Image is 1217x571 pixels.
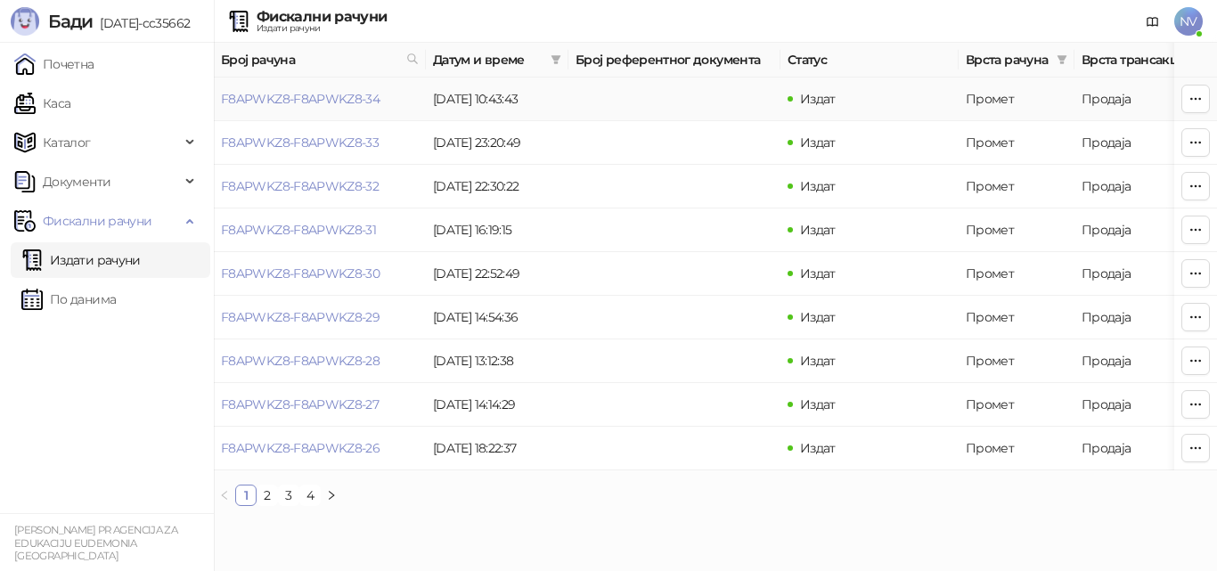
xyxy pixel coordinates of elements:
[14,46,94,82] a: Почетна
[43,203,151,239] span: Фискални рачуни
[800,135,836,151] span: Издат
[257,24,387,33] div: Издати рачуни
[236,485,256,505] a: 1
[800,91,836,107] span: Издат
[214,296,426,339] td: F8APWKZ8-F8APWKZ8-29
[300,485,320,505] a: 4
[214,485,235,506] button: left
[14,86,70,121] a: Каса
[800,353,836,369] span: Издат
[1139,7,1167,36] a: Документација
[221,353,380,369] a: F8APWKZ8-F8APWKZ8-28
[235,485,257,506] li: 1
[426,165,568,208] td: [DATE] 22:30:22
[1053,46,1071,73] span: filter
[800,396,836,412] span: Издат
[214,77,426,121] td: F8APWKZ8-F8APWKZ8-34
[959,427,1074,470] td: Промет
[547,46,565,73] span: filter
[278,485,299,506] li: 3
[257,10,387,24] div: Фискални рачуни
[426,296,568,339] td: [DATE] 14:54:36
[1057,54,1067,65] span: filter
[800,222,836,238] span: Издат
[800,440,836,456] span: Издат
[959,43,1074,77] th: Врста рачуна
[21,242,141,278] a: Издати рачуни
[959,339,1074,383] td: Промет
[780,43,959,77] th: Статус
[959,296,1074,339] td: Промет
[48,11,93,32] span: Бади
[93,15,190,31] span: [DATE]-cc35662
[214,427,426,470] td: F8APWKZ8-F8APWKZ8-26
[257,485,278,506] li: 2
[214,383,426,427] td: F8APWKZ8-F8APWKZ8-27
[326,490,337,501] span: right
[257,485,277,505] a: 2
[426,427,568,470] td: [DATE] 18:22:37
[800,309,836,325] span: Издат
[1082,50,1201,69] span: Врста трансакције
[221,440,380,456] a: F8APWKZ8-F8APWKZ8-26
[214,208,426,252] td: F8APWKZ8-F8APWKZ8-31
[214,121,426,165] td: F8APWKZ8-F8APWKZ8-33
[426,121,568,165] td: [DATE] 23:20:49
[14,524,177,562] small: [PERSON_NAME] PR AGENCIJA ZA EDUKACIJU EUDEMONIA [GEOGRAPHIC_DATA]
[800,178,836,194] span: Издат
[433,50,543,69] span: Датум и време
[221,396,379,412] a: F8APWKZ8-F8APWKZ8-27
[221,222,376,238] a: F8APWKZ8-F8APWKZ8-31
[426,77,568,121] td: [DATE] 10:43:43
[568,43,780,77] th: Број референтног документа
[221,178,379,194] a: F8APWKZ8-F8APWKZ8-32
[214,165,426,208] td: F8APWKZ8-F8APWKZ8-32
[959,383,1074,427] td: Промет
[11,7,39,36] img: Logo
[221,91,380,107] a: F8APWKZ8-F8APWKZ8-34
[321,485,342,506] button: right
[214,339,426,383] td: F8APWKZ8-F8APWKZ8-28
[221,50,399,69] span: Број рачуна
[959,77,1074,121] td: Промет
[43,164,110,200] span: Документи
[966,50,1050,69] span: Врста рачуна
[214,485,235,506] li: Претходна страна
[321,485,342,506] li: Следећа страна
[279,485,298,505] a: 3
[43,125,91,160] span: Каталог
[959,252,1074,296] td: Промет
[959,121,1074,165] td: Промет
[551,54,561,65] span: filter
[299,485,321,506] li: 4
[214,43,426,77] th: Број рачуна
[1174,7,1203,36] span: NV
[959,208,1074,252] td: Промет
[221,135,379,151] a: F8APWKZ8-F8APWKZ8-33
[800,265,836,281] span: Издат
[21,281,116,317] a: По данима
[219,490,230,501] span: left
[426,208,568,252] td: [DATE] 16:19:15
[959,165,1074,208] td: Промет
[426,383,568,427] td: [DATE] 14:14:29
[221,309,380,325] a: F8APWKZ8-F8APWKZ8-29
[426,252,568,296] td: [DATE] 22:52:49
[426,339,568,383] td: [DATE] 13:12:38
[214,252,426,296] td: F8APWKZ8-F8APWKZ8-30
[221,265,380,281] a: F8APWKZ8-F8APWKZ8-30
